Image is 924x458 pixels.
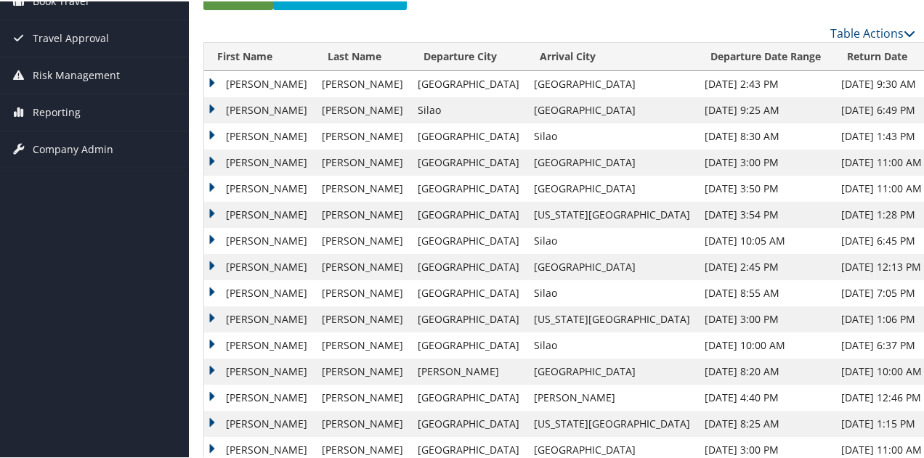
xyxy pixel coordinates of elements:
[315,279,410,305] td: [PERSON_NAME]
[527,383,697,409] td: [PERSON_NAME]
[204,96,315,122] td: [PERSON_NAME]
[33,19,109,55] span: Travel Approval
[33,56,120,92] span: Risk Management
[204,279,315,305] td: [PERSON_NAME]
[697,148,834,174] td: [DATE] 3:00 PM
[204,253,315,279] td: [PERSON_NAME]
[697,200,834,226] td: [DATE] 3:54 PM
[697,253,834,279] td: [DATE] 2:45 PM
[204,357,315,383] td: [PERSON_NAME]
[33,130,113,166] span: Company Admin
[697,174,834,200] td: [DATE] 3:50 PM
[204,383,315,409] td: [PERSON_NAME]
[410,226,527,253] td: [GEOGRAPHIC_DATA]
[410,305,527,331] td: [GEOGRAPHIC_DATA]
[410,148,527,174] td: [GEOGRAPHIC_DATA]
[315,383,410,409] td: [PERSON_NAME]
[697,409,834,435] td: [DATE] 8:25 AM
[315,122,410,148] td: [PERSON_NAME]
[697,122,834,148] td: [DATE] 8:30 AM
[527,226,697,253] td: Silao
[527,279,697,305] td: Silao
[410,279,527,305] td: [GEOGRAPHIC_DATA]
[527,148,697,174] td: [GEOGRAPHIC_DATA]
[410,357,527,383] td: [PERSON_NAME]
[697,357,834,383] td: [DATE] 8:20 AM
[527,409,697,435] td: [US_STATE][GEOGRAPHIC_DATA]
[315,305,410,331] td: [PERSON_NAME]
[204,70,315,96] td: [PERSON_NAME]
[315,96,410,122] td: [PERSON_NAME]
[697,226,834,253] td: [DATE] 10:05 AM
[527,96,697,122] td: [GEOGRAPHIC_DATA]
[204,148,315,174] td: [PERSON_NAME]
[410,383,527,409] td: [GEOGRAPHIC_DATA]
[410,253,527,279] td: [GEOGRAPHIC_DATA]
[410,122,527,148] td: [GEOGRAPHIC_DATA]
[410,331,527,357] td: [GEOGRAPHIC_DATA]
[830,24,915,40] a: Table Actions
[410,70,527,96] td: [GEOGRAPHIC_DATA]
[315,357,410,383] td: [PERSON_NAME]
[410,200,527,226] td: [GEOGRAPHIC_DATA]
[527,331,697,357] td: Silao
[315,200,410,226] td: [PERSON_NAME]
[697,96,834,122] td: [DATE] 9:25 AM
[410,41,527,70] th: Departure City: activate to sort column ascending
[204,122,315,148] td: [PERSON_NAME]
[204,226,315,253] td: [PERSON_NAME]
[204,305,315,331] td: [PERSON_NAME]
[527,200,697,226] td: [US_STATE][GEOGRAPHIC_DATA]
[697,331,834,357] td: [DATE] 10:00 AM
[527,41,697,70] th: Arrival City: activate to sort column ascending
[527,70,697,96] td: [GEOGRAPHIC_DATA]
[315,409,410,435] td: [PERSON_NAME]
[697,41,834,70] th: Departure Date Range: activate to sort column ascending
[410,409,527,435] td: [GEOGRAPHIC_DATA]
[697,70,834,96] td: [DATE] 2:43 PM
[527,253,697,279] td: [GEOGRAPHIC_DATA]
[315,226,410,253] td: [PERSON_NAME]
[33,93,81,129] span: Reporting
[204,41,315,70] th: First Name: activate to sort column ascending
[315,148,410,174] td: [PERSON_NAME]
[697,279,834,305] td: [DATE] 8:55 AM
[527,174,697,200] td: [GEOGRAPHIC_DATA]
[527,357,697,383] td: [GEOGRAPHIC_DATA]
[410,96,527,122] td: Silao
[527,305,697,331] td: [US_STATE][GEOGRAPHIC_DATA]
[315,41,410,70] th: Last Name: activate to sort column ascending
[204,409,315,435] td: [PERSON_NAME]
[204,331,315,357] td: [PERSON_NAME]
[204,200,315,226] td: [PERSON_NAME]
[315,331,410,357] td: [PERSON_NAME]
[315,253,410,279] td: [PERSON_NAME]
[315,174,410,200] td: [PERSON_NAME]
[697,383,834,409] td: [DATE] 4:40 PM
[204,174,315,200] td: [PERSON_NAME]
[410,174,527,200] td: [GEOGRAPHIC_DATA]
[527,122,697,148] td: Silao
[697,305,834,331] td: [DATE] 3:00 PM
[315,70,410,96] td: [PERSON_NAME]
